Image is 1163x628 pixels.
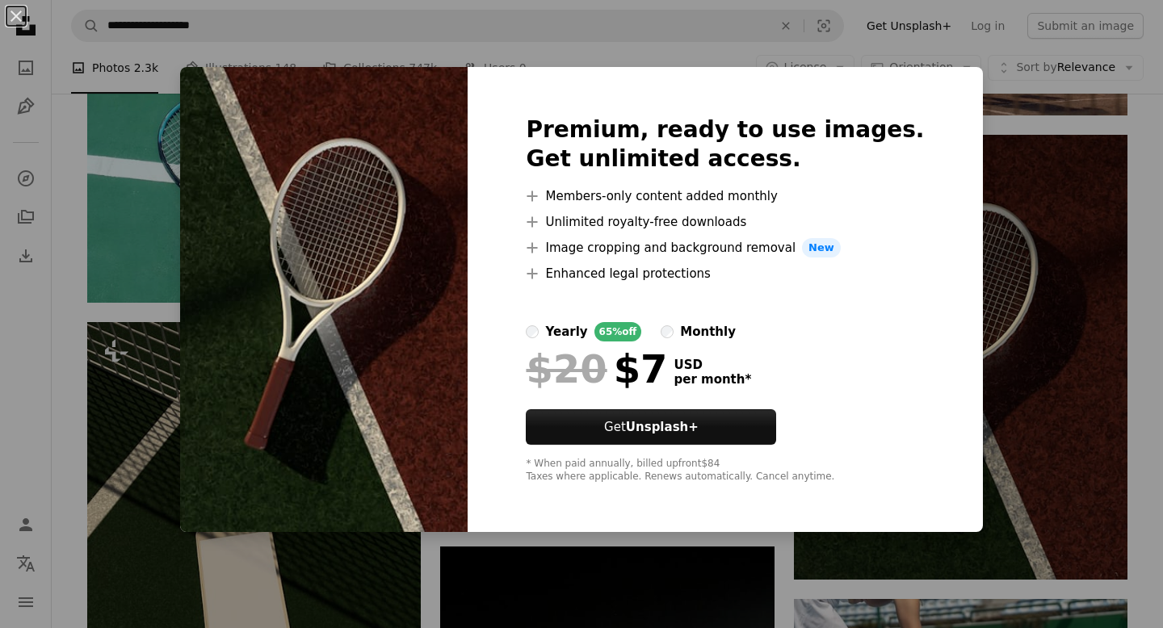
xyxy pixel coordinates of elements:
div: $7 [526,348,667,390]
li: Enhanced legal protections [526,264,924,283]
span: per month * [674,372,751,387]
button: GetUnsplash+ [526,409,776,445]
h2: Premium, ready to use images. Get unlimited access. [526,115,924,174]
span: USD [674,358,751,372]
li: Image cropping and background removal [526,238,924,257]
span: New [802,238,841,257]
img: premium_photo-1673995611997-b1415658ccbd [180,67,468,532]
div: 65% off [594,322,642,341]
div: monthly [680,322,736,341]
input: yearly65%off [526,325,539,338]
div: yearly [545,322,587,341]
li: Unlimited royalty-free downloads [526,212,924,232]
li: Members-only content added monthly [526,186,924,206]
strong: Unsplash+ [626,420,699,434]
div: * When paid annually, billed upfront $84 Taxes where applicable. Renews automatically. Cancel any... [526,458,924,484]
input: monthly [661,325,674,338]
span: $20 [526,348,607,390]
